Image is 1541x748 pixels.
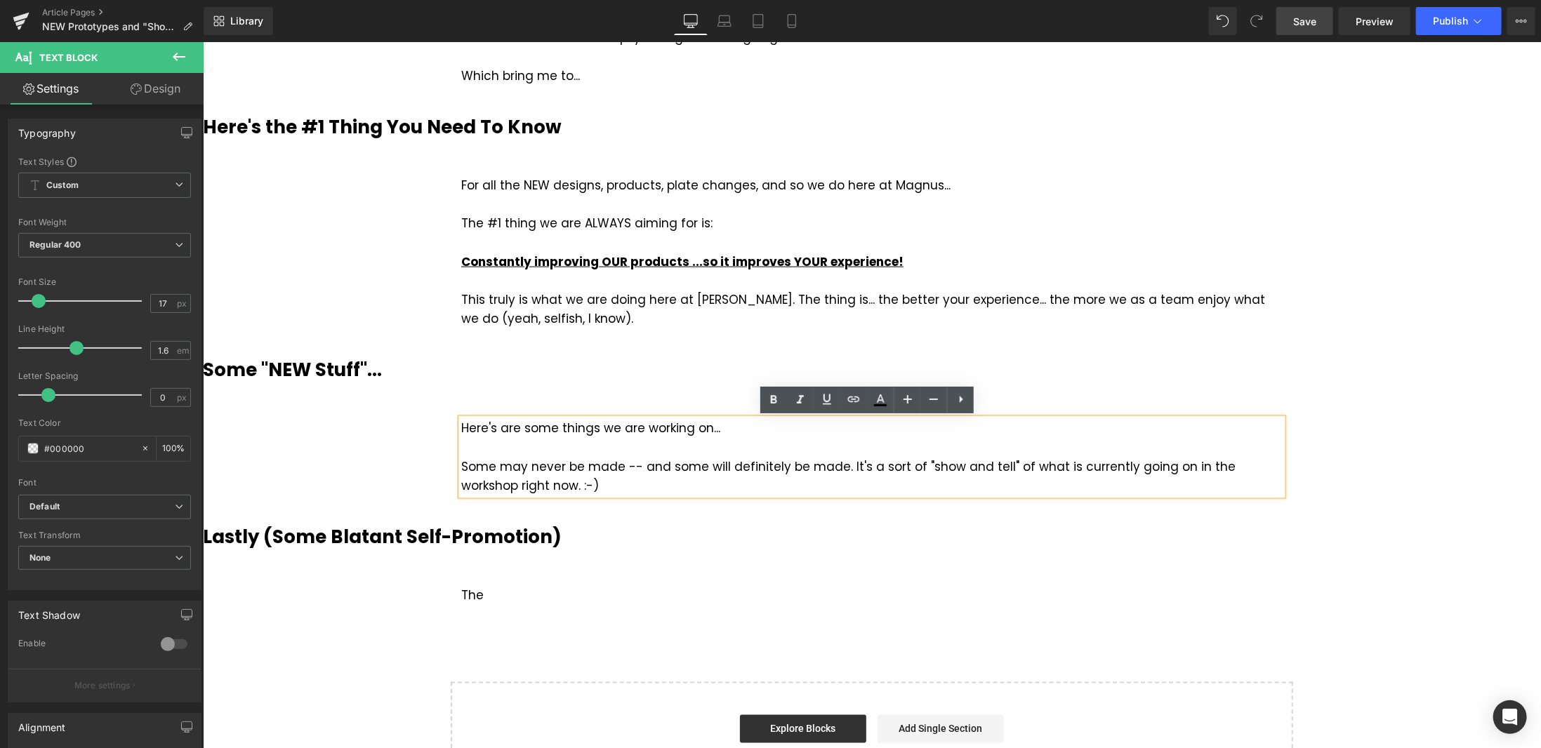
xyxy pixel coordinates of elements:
div: The [258,544,1080,563]
div: Line Height [18,324,191,334]
b: None [29,552,51,563]
span: Preview [1356,14,1394,29]
button: More [1507,7,1535,35]
div: % [157,436,190,461]
u: Constantly improving OUR products ...so it improves YOUR experience! [258,211,701,228]
a: Tablet [741,7,775,35]
div: Font [18,478,191,488]
i: Default [29,501,60,513]
span: em [177,346,189,355]
div: Which bring me to... [258,25,1080,44]
div: This truly is what we are doing here at [PERSON_NAME]. The thing is... the better your experience... [258,248,1080,286]
div: Typography [18,119,76,139]
span: Publish [1433,15,1468,27]
input: Color [44,441,134,456]
a: Add Single Section [675,673,801,701]
div: Text Shadow [18,601,80,621]
b: Regular 400 [29,239,81,250]
div: Some may never be made -- and some will definitely be made. It's a sort of "show and tell" of wha... [258,415,1080,453]
a: Explore Blocks [537,673,663,701]
a: Design [105,73,206,105]
span: px [177,299,189,308]
div: Here's are some things we are working on... [258,377,1080,453]
a: Laptop [708,7,741,35]
span: px [177,393,189,402]
div: Text Color [18,418,191,428]
div: Alignment [18,714,66,733]
span: Library [230,15,263,27]
div: Font Size [18,277,191,287]
span: NEW Prototypes and "Shop Update" [42,21,177,32]
span: Text Block [39,52,98,63]
div: Open Intercom Messenger [1493,700,1527,734]
div: For all the NEW designs, products, plate changes, and so we do here at Magnus... [258,134,1080,287]
div: Text Transform [18,530,191,540]
div: Text Styles [18,156,191,167]
a: Article Pages [42,7,204,18]
a: New Library [204,7,273,35]
a: Preview [1339,7,1410,35]
button: Undo [1209,7,1237,35]
div: Letter Spacing [18,371,191,381]
button: Redo [1243,7,1271,35]
button: Publish [1416,7,1502,35]
a: Desktop [674,7,708,35]
a: Mobile [775,7,809,35]
span: Save [1293,14,1316,29]
button: More settings [8,669,201,702]
div: The #1 thing we are ALWAYS aiming for is: [258,172,1080,191]
b: Custom [46,180,79,192]
div: Font Weight [18,218,191,227]
p: More settings [74,679,131,692]
div: Enable [18,638,147,653]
